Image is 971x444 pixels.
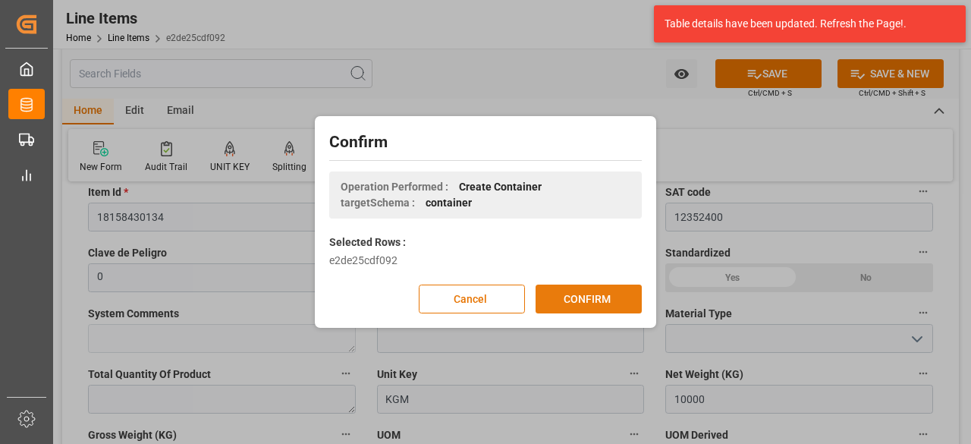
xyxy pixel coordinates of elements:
button: CONFIRM [536,285,642,313]
div: e2de25cdf092 [329,253,642,269]
h2: Confirm [329,131,642,155]
span: targetSchema : [341,195,415,211]
span: container [426,195,472,211]
button: Cancel [419,285,525,313]
label: Selected Rows : [329,235,406,250]
span: Create Container [459,179,542,195]
div: Table details have been updated. Refresh the Page!. [665,16,944,32]
span: Operation Performed : [341,179,448,195]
